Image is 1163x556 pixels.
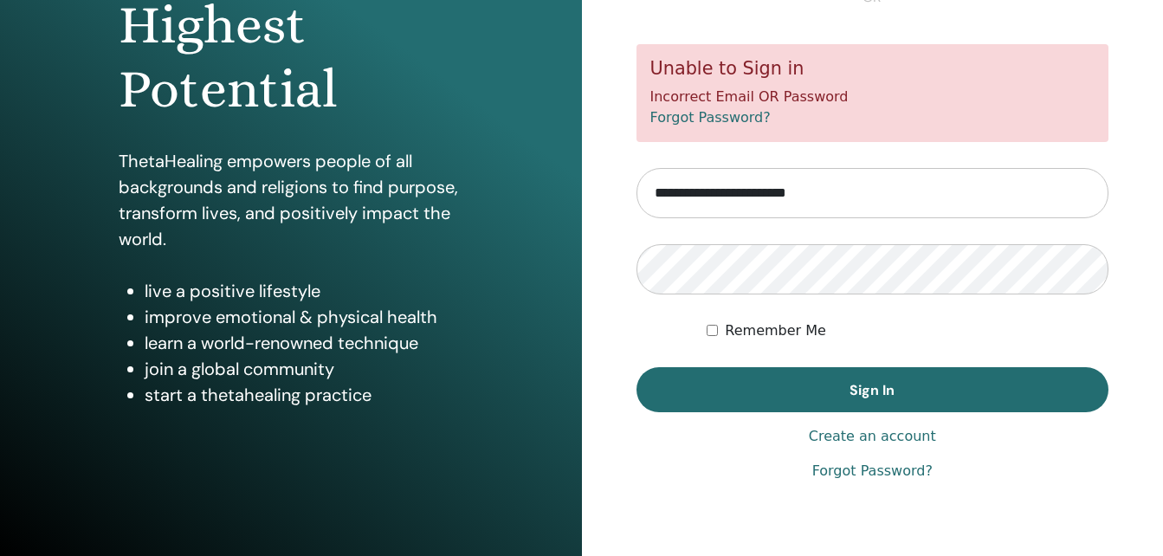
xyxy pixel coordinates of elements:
a: Create an account [809,426,936,447]
span: Sign In [850,381,895,399]
li: join a global community [145,356,463,382]
li: start a thetahealing practice [145,382,463,408]
h5: Unable to Sign in [650,58,1095,80]
div: Incorrect Email OR Password [636,44,1109,142]
a: Forgot Password? [650,109,771,126]
a: Forgot Password? [812,461,933,482]
label: Remember Me [725,320,826,341]
li: live a positive lifestyle [145,278,463,304]
li: improve emotional & physical health [145,304,463,330]
button: Sign In [636,367,1109,412]
p: ThetaHealing empowers people of all backgrounds and religions to find purpose, transform lives, a... [119,148,463,252]
li: learn a world-renowned technique [145,330,463,356]
div: Keep me authenticated indefinitely or until I manually logout [707,320,1108,341]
